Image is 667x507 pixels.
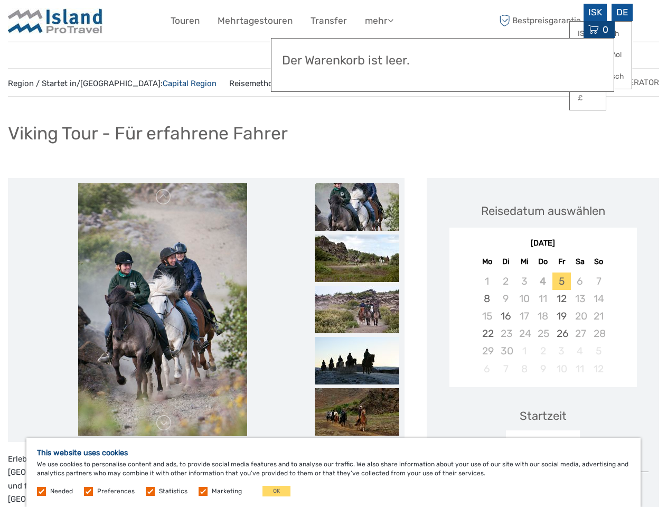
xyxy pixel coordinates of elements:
span: 0 [601,24,610,35]
h5: This website uses cookies [37,448,630,457]
div: Mi [515,255,533,269]
span: Bestpreisgarantie [496,12,581,30]
div: Mo [478,255,496,269]
div: Not available Montag, 1. September 2025 [478,273,496,290]
div: Not available Dienstag, 30. September 2025 [496,342,515,360]
div: Choose Freitag, 5. September 2025 [552,273,571,290]
div: Not available Mittwoch, 10. September 2025 [515,290,533,307]
div: Startzeit [520,408,567,424]
div: Choose Freitag, 26. September 2025 [552,325,571,342]
div: Choose Freitag, 19. September 2025 [552,307,571,325]
a: Capital Region [163,79,217,88]
div: Not available Sonntag, 7. September 2025 [589,273,608,290]
span: Region / Startet in/[GEOGRAPHIC_DATA]: [8,78,217,89]
div: [DATE] [449,238,637,249]
div: 13:00 [506,430,580,455]
div: Not available Sonntag, 5. Oktober 2025 [589,342,608,360]
button: OK [262,486,290,496]
div: Not available Donnerstag, 18. September 2025 [533,307,552,325]
div: Not available Samstag, 13. September 2025 [571,290,589,307]
div: Not available Mittwoch, 1. Oktober 2025 [515,342,533,360]
div: month 2025-09 [453,273,633,378]
div: Not available Sonntag, 28. September 2025 [589,325,608,342]
a: ISK [570,24,606,43]
img: b83d0a08d0a942c2a37726958fc63829_main_slider.jpg [78,183,247,437]
div: Not available Donnerstag, 9. Oktober 2025 [533,360,552,378]
div: So [589,255,608,269]
div: Do [533,255,552,269]
h3: Der Warenkorb ist leer. [282,53,603,68]
div: Not available Dienstag, 23. September 2025 [496,325,515,342]
div: Not available Montag, 29. September 2025 [478,342,496,360]
span: ISK [588,7,602,17]
label: Statistics [159,487,187,496]
div: Not available Freitag, 10. Oktober 2025 [552,360,571,378]
span: Reisemethode: [229,76,363,90]
div: Not available Samstag, 20. September 2025 [571,307,589,325]
div: Fr [552,255,571,269]
div: Not available Mittwoch, 8. Oktober 2025 [515,360,533,378]
div: Not available Dienstag, 2. September 2025 [496,273,515,290]
div: Choose Freitag, 12. September 2025 [552,290,571,307]
div: Not available Samstag, 11. Oktober 2025 [571,360,589,378]
div: Not available Donnerstag, 2. Oktober 2025 [533,342,552,360]
div: Not available Freitag, 3. Oktober 2025 [552,342,571,360]
img: 733139c5517642ef97660412256a508e_slider_thumbnail.jpg [315,286,399,333]
div: Choose Montag, 22. September 2025 [478,325,496,342]
div: Not available Donnerstag, 25. September 2025 [533,325,552,342]
label: Preferences [97,487,135,496]
div: Not available Dienstag, 9. September 2025 [496,290,515,307]
button: Open LiveChat chat widget [121,16,134,29]
div: Reisedatum auswählen [481,203,605,219]
div: Choose Dienstag, 16. September 2025 [496,307,515,325]
div: Not available Dienstag, 7. Oktober 2025 [496,360,515,378]
a: Mehrtagestouren [218,13,293,29]
a: mehr [365,13,393,29]
div: Not available Montag, 15. September 2025 [478,307,496,325]
div: Not available Sonntag, 21. September 2025 [589,307,608,325]
h1: Viking Tour - Für erfahrene Fahrer [8,123,288,144]
div: Not available Sonntag, 14. September 2025 [589,290,608,307]
div: Not available Samstag, 6. September 2025 [571,273,589,290]
img: Iceland ProTravel [8,8,103,34]
div: Not available Donnerstag, 11. September 2025 [533,290,552,307]
div: Not available Sonntag, 12. Oktober 2025 [589,360,608,378]
div: Sa [571,255,589,269]
label: Needed [50,487,73,496]
p: Erleben Sie die Vielseitigkeit des Islandpferdes und erkunden Sie direkt von unseren Ställen in [... [8,453,405,506]
div: Not available Montag, 6. Oktober 2025 [478,360,496,378]
div: We use cookies to personalise content and ads, to provide social media features and to analyse ou... [26,438,641,507]
div: Not available Samstag, 27. September 2025 [571,325,589,342]
a: £ [570,89,606,108]
img: b83d0a08d0a942c2a37726958fc63829_slider_thumbnail.jpg [315,183,399,231]
div: Choose Montag, 8. September 2025 [478,290,496,307]
img: 00be12e99c92432980db93b5af7c01da_slider_thumbnail.jpg [315,388,399,436]
img: 1c22f20c766247299d4e0478564d8510_slider_thumbnail.jpg [315,337,399,384]
div: Not available Mittwoch, 3. September 2025 [515,273,533,290]
div: Not available Donnerstag, 4. September 2025 [533,273,552,290]
div: Di [496,255,515,269]
div: Not available Mittwoch, 24. September 2025 [515,325,533,342]
div: Not available Samstag, 4. Oktober 2025 [571,342,589,360]
a: Transfer [311,13,347,29]
div: DE [612,4,633,21]
div: Not available Mittwoch, 17. September 2025 [515,307,533,325]
label: Marketing [212,487,242,496]
a: Touren [171,13,200,29]
p: We're away right now. Please check back later! [15,18,119,27]
img: 26f3c7a596db479d88d045d97f17701f_slider_thumbnail.jpg [315,234,399,282]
